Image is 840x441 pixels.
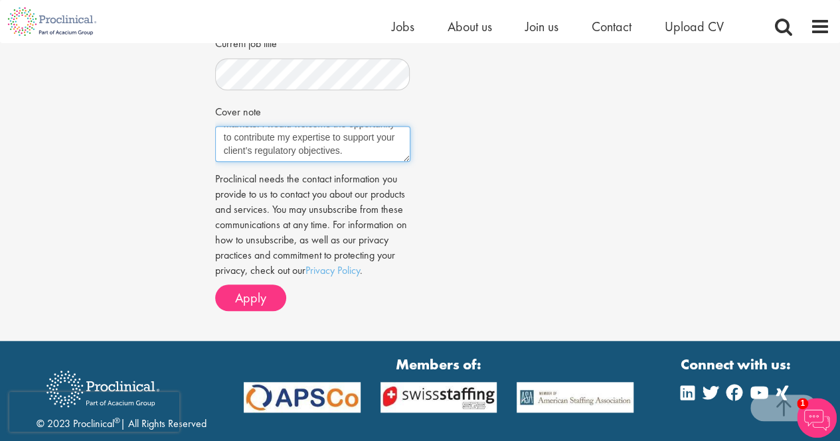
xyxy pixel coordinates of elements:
a: Privacy Policy [305,263,360,277]
button: Apply [215,284,286,311]
a: Upload CV [665,18,724,35]
img: Proclinical Recruitment [37,361,169,416]
strong: Connect with us: [681,354,794,375]
a: Jobs [392,18,414,35]
img: Chatbot [797,398,837,438]
img: APSCo [234,382,371,413]
iframe: reCAPTCHA [9,392,179,432]
a: Contact [592,18,631,35]
span: 1 [797,398,808,409]
label: Cover note [215,100,261,120]
strong: Members of: [244,354,634,375]
img: APSCo [507,382,643,413]
a: Join us [525,18,558,35]
span: Apply [235,289,266,306]
img: APSCo [371,382,507,413]
div: © 2023 Proclinical | All Rights Reserved [37,361,207,432]
a: About us [448,18,492,35]
p: Proclinical needs the contact information you provide to us to contact you about our products and... [215,172,410,278]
